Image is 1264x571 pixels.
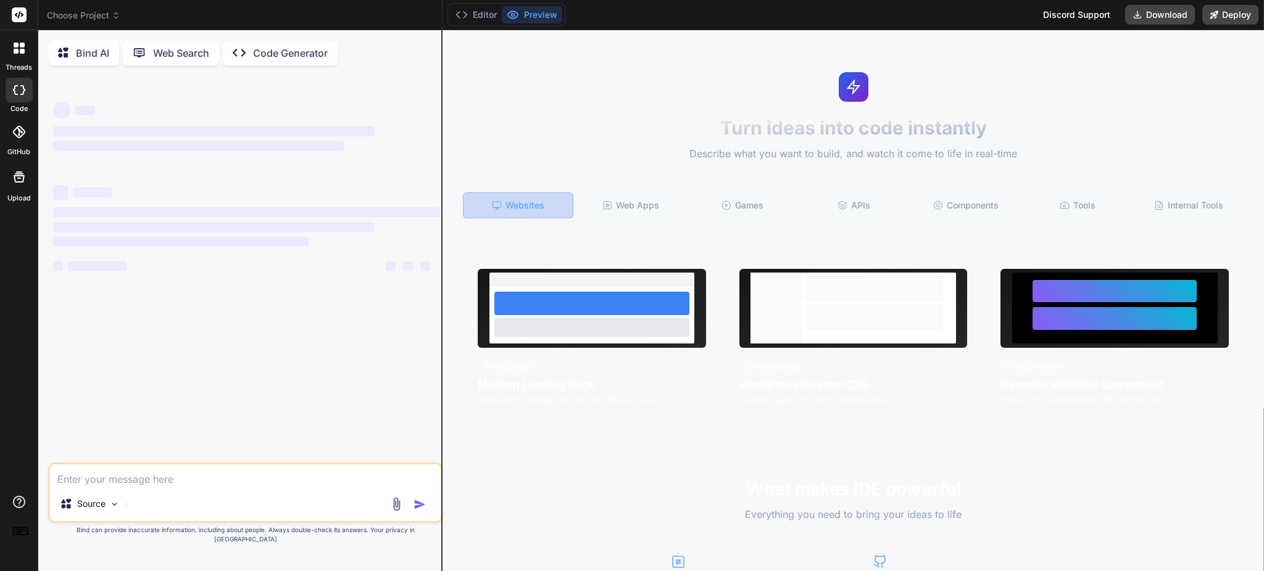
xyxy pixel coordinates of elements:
[502,6,562,23] button: Preview
[450,146,1257,162] p: Describe what you want to build, and watch it come to life in real-time
[1036,5,1118,25] div: Discord Support
[1023,192,1132,218] div: Tools
[450,117,1257,139] h1: Turn ideas into code instantly
[463,192,573,218] div: Websites
[53,237,309,247] span: ‌
[739,359,805,374] div: CSS/WordPress
[739,393,968,406] p: Custom styles for theme enhancement
[658,476,1049,502] h2: What makes IDE powerful
[77,498,106,510] p: Source
[1134,192,1244,218] div: Internal Tools
[53,185,68,200] span: ‌
[47,9,120,22] span: Choose Project
[911,192,1020,218] div: Components
[478,393,706,406] p: Responsive design with smooth interactions
[7,193,31,203] label: Upload
[414,498,426,511] img: icon
[53,222,375,232] span: ‌
[386,261,396,271] span: ‌
[739,376,968,393] h4: WordPress Custom CSS
[53,102,70,119] span: ‌
[6,62,32,73] label: threads
[53,126,375,136] span: ‌
[403,261,413,271] span: ‌
[10,104,28,114] label: code
[478,359,538,374] div: HTML/CSS/JS
[75,105,95,115] span: ‌
[73,187,112,197] span: ‌
[109,499,120,509] img: Pick Models
[658,507,1049,522] p: Everything you need to bring your ideas to life
[253,46,328,60] p: Code Generator
[48,525,443,544] p: Bind can provide inaccurate information, including about people. Always double-check its answers....
[389,497,404,511] img: attachment
[799,192,908,218] div: APIs
[68,261,127,271] span: ‌
[688,192,797,218] div: Games
[76,46,109,60] p: Bind AI
[1000,359,1065,374] div: HTML/Webflow
[53,141,344,151] span: ‌
[1000,376,1229,393] h4: Dynamic Webflow Component
[478,376,706,393] h4: Modern Landing Page
[53,261,63,271] span: ‌
[1202,5,1258,25] button: Deploy
[1125,5,1195,25] button: Download
[53,207,440,217] span: ‌
[420,261,430,271] span: ‌
[451,6,502,23] button: Editor
[7,147,30,157] label: GitHub
[576,192,685,218] div: Web Apps
[1000,393,1229,406] p: Interactive components with animations
[153,46,209,60] p: Web Search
